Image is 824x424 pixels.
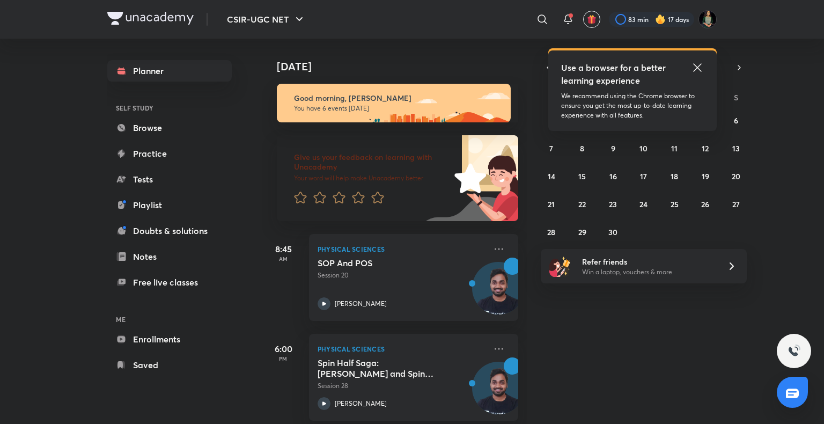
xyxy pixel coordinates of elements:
[609,171,617,181] abbr: September 16, 2025
[609,199,617,209] abbr: September 23, 2025
[582,267,714,277] p: Win a laptop, vouchers & more
[702,143,709,153] abbr: September 12, 2025
[573,140,591,157] button: September 8, 2025
[294,152,451,172] h6: Give us your feedback on learning with Unacademy
[671,143,678,153] abbr: September 11, 2025
[107,272,232,293] a: Free live classes
[418,135,518,221] img: feedback_image
[573,223,591,240] button: September 29, 2025
[561,91,704,120] p: We recommend using the Chrome browser to ensure you get the most up-to-date learning experience w...
[107,12,194,27] a: Company Logo
[655,14,666,25] img: streak
[107,194,232,216] a: Playlist
[318,271,486,280] p: Session 20
[107,354,232,376] a: Saved
[107,246,232,267] a: Notes
[107,99,232,117] h6: SELF STUDY
[294,174,451,182] p: Your word will help make Unacademy better
[732,143,740,153] abbr: September 13, 2025
[473,368,524,419] img: Avatar
[318,381,486,391] p: Session 28
[578,171,586,181] abbr: September 15, 2025
[107,12,194,25] img: Company Logo
[639,199,648,209] abbr: September 24, 2025
[701,199,709,209] abbr: September 26, 2025
[294,104,501,113] p: You have 6 events [DATE]
[671,199,679,209] abbr: September 25, 2025
[635,140,652,157] button: September 10, 2025
[734,115,738,126] abbr: September 6, 2025
[582,256,714,267] h6: Refer friends
[578,227,586,237] abbr: September 29, 2025
[732,199,740,209] abbr: September 27, 2025
[107,117,232,138] a: Browse
[262,342,305,355] h5: 6:00
[318,243,486,255] p: Physical Sciences
[697,195,714,213] button: September 26, 2025
[107,60,232,82] a: Planner
[573,167,591,185] button: September 15, 2025
[561,61,668,87] h5: Use a browser for a better learning experience
[611,143,615,153] abbr: September 9, 2025
[543,223,560,240] button: September 28, 2025
[107,143,232,164] a: Practice
[702,171,709,181] abbr: September 19, 2025
[335,399,387,408] p: [PERSON_NAME]
[318,342,486,355] p: Physical Sciences
[605,223,622,240] button: September 30, 2025
[727,112,745,129] button: September 6, 2025
[727,195,745,213] button: September 27, 2025
[573,195,591,213] button: September 22, 2025
[732,171,740,181] abbr: September 20, 2025
[335,299,387,309] p: [PERSON_NAME]
[587,14,597,24] img: avatar
[547,227,555,237] abbr: September 28, 2025
[698,10,717,28] img: Vamakshi Sharma
[107,328,232,350] a: Enrollments
[697,140,714,157] button: September 12, 2025
[107,310,232,328] h6: ME
[543,195,560,213] button: September 21, 2025
[318,258,451,268] h5: SOP And POS
[107,169,232,190] a: Tests
[697,167,714,185] button: September 19, 2025
[635,195,652,213] button: September 24, 2025
[262,243,305,255] h5: 8:45
[107,220,232,242] a: Doubts & solutions
[639,143,648,153] abbr: September 10, 2025
[277,84,511,122] img: morning
[318,357,451,379] h5: Spin Half Saga: Pauli Matrices and Spin Operators
[583,11,600,28] button: avatar
[473,268,524,319] img: Avatar
[277,60,529,73] h4: [DATE]
[666,140,683,157] button: September 11, 2025
[605,195,622,213] button: September 23, 2025
[666,167,683,185] button: September 18, 2025
[220,9,312,30] button: CSIR-UGC NET
[605,167,622,185] button: September 16, 2025
[549,255,571,277] img: referral
[543,167,560,185] button: September 14, 2025
[580,143,584,153] abbr: September 8, 2025
[666,195,683,213] button: September 25, 2025
[727,167,745,185] button: September 20, 2025
[605,140,622,157] button: September 9, 2025
[578,199,586,209] abbr: September 22, 2025
[608,227,617,237] abbr: September 30, 2025
[727,140,745,157] button: September 13, 2025
[549,143,553,153] abbr: September 7, 2025
[640,171,647,181] abbr: September 17, 2025
[548,171,555,181] abbr: September 14, 2025
[734,92,738,103] abbr: Saturday
[262,355,305,362] p: PM
[543,140,560,157] button: September 7, 2025
[294,93,501,103] h6: Good morning, [PERSON_NAME]
[788,345,800,357] img: ttu
[548,199,555,209] abbr: September 21, 2025
[635,167,652,185] button: September 17, 2025
[262,255,305,262] p: AM
[671,171,678,181] abbr: September 18, 2025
